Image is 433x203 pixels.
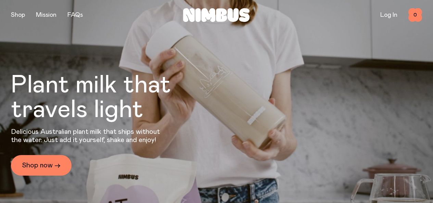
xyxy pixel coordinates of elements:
[408,8,422,22] button: 0
[67,12,83,18] a: FAQs
[380,12,397,18] a: Log In
[11,128,164,144] p: Delicious Australian plant milk that ships without the water. Just add it yourself, shake and enjoy!
[11,73,208,122] h1: Plant milk that travels light
[36,12,56,18] a: Mission
[11,155,72,176] a: Shop now →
